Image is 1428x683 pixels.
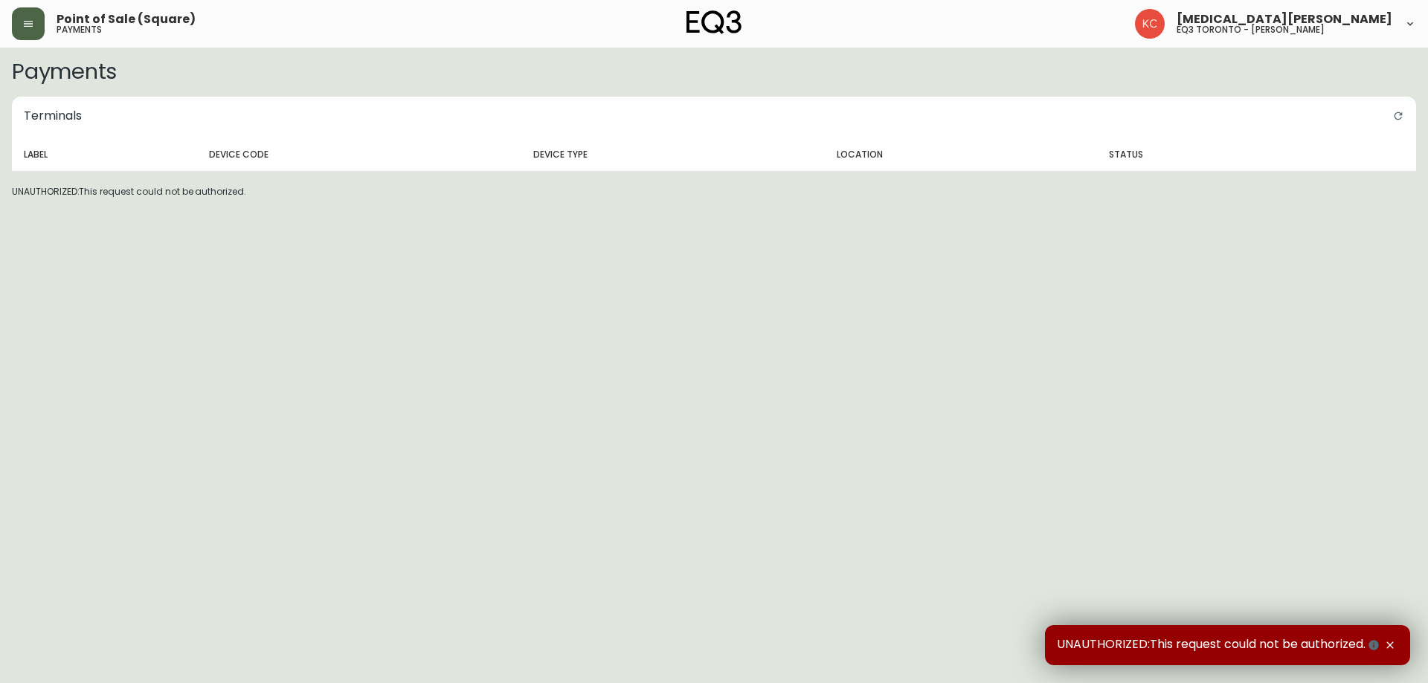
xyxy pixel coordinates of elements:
[1097,138,1323,171] th: Status
[3,88,1425,207] div: UNAUTHORIZED:This request could not be authorized.
[197,138,521,171] th: Device Code
[1177,13,1392,25] span: [MEDICAL_DATA][PERSON_NAME]
[12,59,1416,83] h2: Payments
[12,138,197,171] th: Label
[686,10,742,34] img: logo
[521,138,825,171] th: Device Type
[1135,9,1165,39] img: 6487344ffbf0e7f3b216948508909409
[57,25,102,34] h5: payments
[57,13,196,25] span: Point of Sale (Square)
[12,138,1416,172] table: devices table
[1177,25,1325,34] h5: eq3 toronto - [PERSON_NAME]
[1057,637,1382,653] span: UNAUTHORIZED:This request could not be authorized.
[12,97,94,135] h5: Terminals
[825,138,1097,171] th: Location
